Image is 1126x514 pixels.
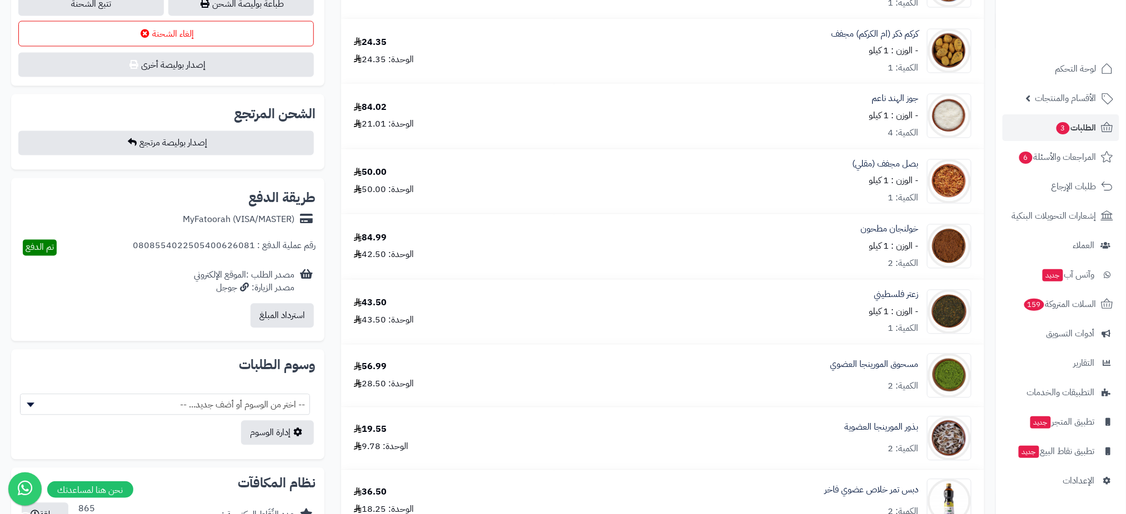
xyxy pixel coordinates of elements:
[1024,299,1044,311] span: 159
[1003,144,1119,170] a: المراجعات والأسئلة6
[869,44,919,57] small: - الوزن : 1 كيلو
[18,131,314,155] button: إصدار بوليصة مرتجع
[18,53,314,77] button: إصدار بوليصة أخرى
[194,269,294,295] div: مصدر الطلب :الموقع الإلكتروني
[354,486,387,499] div: 36.50
[18,21,314,47] button: إلغاء الشحنة
[888,192,919,205] div: الكمية: 1
[1047,326,1095,341] span: أدوات التسويق
[241,421,314,445] a: إدارة الوسوم
[251,304,314,328] button: استرداد المبلغ
[1003,203,1119,229] a: إشعارات التحويلات البنكية
[354,167,387,179] div: 50.00
[1003,350,1119,376] a: التقارير
[1018,149,1097,165] span: المراجعات والأسئلة
[928,224,971,269] img: 1691860683-Alpinia%20Officinarum%20Powder-90x90.jpg
[888,380,919,393] div: الكمية: 2
[928,94,971,138] img: 1645466661-Dried%20Coconut-90x90.jpg
[194,282,294,295] div: مصدر الزيارة: جوجل
[1052,179,1097,194] span: طلبات الإرجاع
[354,378,414,391] div: الوحدة: 28.50
[1063,473,1095,488] span: الإعدادات
[1003,379,1119,406] a: التطبيقات والخدمات
[1030,416,1051,429] span: جديد
[1003,173,1119,200] a: طلبات الإرجاع
[354,361,387,374] div: 56.99
[1043,269,1063,281] span: جديد
[1018,444,1095,459] span: تطبيق نقاط البيع
[1023,296,1097,312] span: السلات المتروكة
[26,241,54,254] span: تم الدفع
[1003,261,1119,288] a: وآتس آبجديد
[183,214,294,226] div: MyFatoorah (VISA/MASTER)
[1003,232,1119,259] a: العملاء
[1055,61,1097,77] span: لوحة التحكم
[1003,438,1119,465] a: تطبيق نقاط البيعجديد
[1019,446,1039,458] span: جديد
[1003,291,1119,318] a: السلات المتروكة159
[928,29,971,73] img: 1639829353-Turmeric%20Mother-90x90.jpg
[1035,90,1097,106] span: الأقسام والمنتجات
[861,223,919,236] a: خولنجان مطحون
[830,359,919,371] a: مسحوق المورينجا العضوي
[354,424,387,436] div: 19.55
[354,314,414,327] div: الوحدة: 43.50
[825,484,919,497] a: دبس تمر خلاص عضوي فاخر
[869,240,919,253] small: - الوزن : 1 كيلو
[888,127,919,140] div: الكمية: 4
[234,108,316,121] h2: الشحن المرتجع
[248,192,316,205] h2: طريقة الدفع
[354,297,387,310] div: 43.50
[354,53,414,66] div: الوحدة: 24.35
[1003,320,1119,347] a: أدوات التسويق
[1074,355,1095,371] span: التقارير
[354,249,414,261] div: الوحدة: 42.50
[928,354,971,398] img: 1693553923-Moringa%20Powder-90x90.jpg
[874,289,919,301] a: زعتر فلسطيني
[928,159,971,204] img: 1645466661-Dried%20Onion%20(Roasted)-90x90.jpg
[1003,467,1119,494] a: الإعدادات
[1042,267,1095,283] span: وآتس آب
[928,290,971,334] img: 1691854724-Zattar,%20Palestine-90x90.jpg
[845,421,919,434] a: بذور المورينجا العضوية
[869,305,919,319] small: - الوزن : 1 كيلو
[1029,414,1095,430] span: تطبيق المتجر
[832,28,919,41] a: كركم ذكر (ام الكركم) مجفف
[888,443,919,456] div: الكمية: 2
[869,174,919,188] small: - الوزن : 1 كيلو
[1073,238,1095,253] span: العملاء
[354,184,414,196] div: الوحدة: 50.00
[1003,56,1119,82] a: لوحة التحكم
[1057,122,1070,134] span: 3
[354,118,414,131] div: الوحدة: 21.01
[1019,152,1033,164] span: 6
[928,416,971,461] img: 1703951370-Moringa%20Seeds-90x90.jpg
[354,102,387,114] div: 84.02
[888,62,919,74] div: الكمية: 1
[1027,385,1095,400] span: التطبيقات والخدمات
[20,394,310,415] span: -- اختر من الوسوم أو أضف جديد... --
[853,158,919,171] a: بصل مجفف (مقلي)
[1012,208,1097,224] span: إشعارات التحويلات البنكية
[354,441,408,453] div: الوحدة: 9.78
[20,477,316,490] h2: نظام المكافآت
[133,240,316,256] div: رقم عملية الدفع : 0808554022505400626081
[1003,114,1119,141] a: الطلبات3
[872,93,919,105] a: جوز الهند ناعم
[21,395,309,416] span: -- اختر من الوسوم أو أضف جديد... --
[1055,120,1097,135] span: الطلبات
[888,322,919,335] div: الكمية: 1
[888,258,919,270] div: الكمية: 2
[354,36,387,49] div: 24.35
[869,109,919,123] small: - الوزن : 1 كيلو
[1003,409,1119,435] a: تطبيق المتجرجديد
[20,359,316,372] h2: وسوم الطلبات
[354,232,387,245] div: 84.99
